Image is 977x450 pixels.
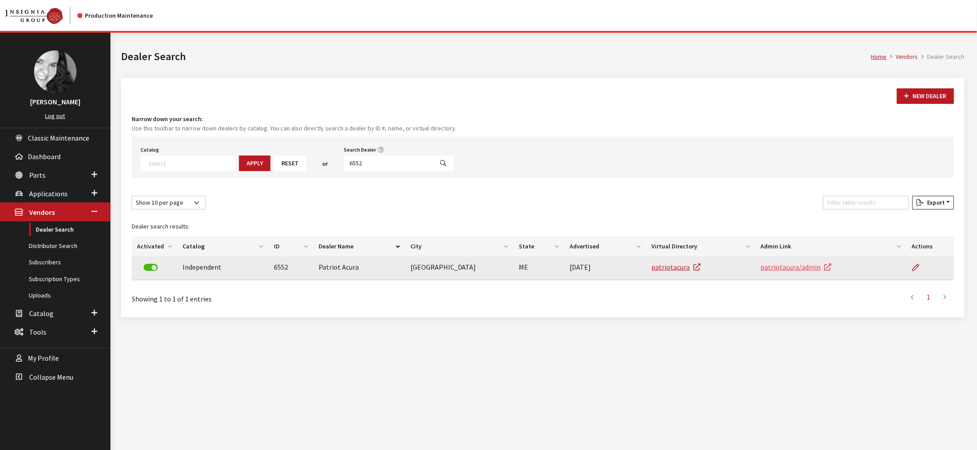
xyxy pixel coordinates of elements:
[906,236,954,256] th: Actions
[646,236,756,256] th: Virtual Directory: activate to sort column ascending
[918,52,965,61] li: Dealer Search
[921,288,937,306] a: 1
[29,328,46,336] span: Tools
[871,53,887,61] a: Home
[564,256,646,280] td: [DATE]
[322,159,328,168] span: or
[29,208,55,217] span: Vendors
[177,256,269,280] td: Independent
[269,256,314,280] td: 6552
[269,236,314,256] th: ID: activate to sort column ascending
[121,49,871,65] h1: Dealer Search
[141,146,159,154] label: Catalog
[897,88,954,104] button: New Dealer
[132,124,954,133] small: Use this toolbar to narrow down dealers by catalog. You can also directly search a dealer by ID #...
[514,236,565,256] th: State: activate to sort column ascending
[761,263,832,271] a: patriotacura/admin
[141,156,236,171] span: Select
[46,112,65,120] a: Log out
[9,96,102,107] h3: [PERSON_NAME]
[912,196,954,210] button: Export
[887,52,918,61] li: Vendors
[28,152,61,161] span: Dashboard
[564,236,646,256] th: Advertised: activate to sort column ascending
[29,309,53,318] span: Catalog
[5,8,63,24] img: Catalog Maintenance
[5,7,77,24] a: Insignia Group logo
[77,11,153,20] div: Production Maintenance
[652,263,701,271] a: patriotacura
[177,236,269,256] th: Catalog: activate to sort column ascending
[28,133,89,142] span: Classic Maintenance
[405,256,514,280] td: [GEOGRAPHIC_DATA]
[29,189,68,198] span: Applications
[148,159,235,167] textarea: Search
[912,256,927,278] a: Edit Dealer
[756,236,907,256] th: Admin Link: activate to sort column ascending
[132,287,468,304] div: Showing 1 to 1 of 1 entries
[132,236,177,256] th: Activated: activate to sort column ascending
[433,156,454,171] button: Search
[34,50,76,93] img: Khrystal Dorton
[405,236,514,256] th: City: activate to sort column ascending
[514,256,565,280] td: ME
[313,256,405,280] td: Patriot Acura
[274,156,306,171] button: Reset
[239,156,270,171] button: Apply
[132,114,954,124] h4: Narrow down your search:
[29,171,46,179] span: Parts
[132,217,954,236] caption: Dealer search results:
[344,146,376,154] label: Search Dealer
[313,236,405,256] th: Dealer Name: activate to sort column descending
[144,264,158,271] label: Deactivate Dealer
[29,373,73,381] span: Collapse Menu
[28,354,59,363] span: My Profile
[924,198,945,206] span: Export
[344,156,433,171] input: Search
[823,196,909,210] input: Filter table results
